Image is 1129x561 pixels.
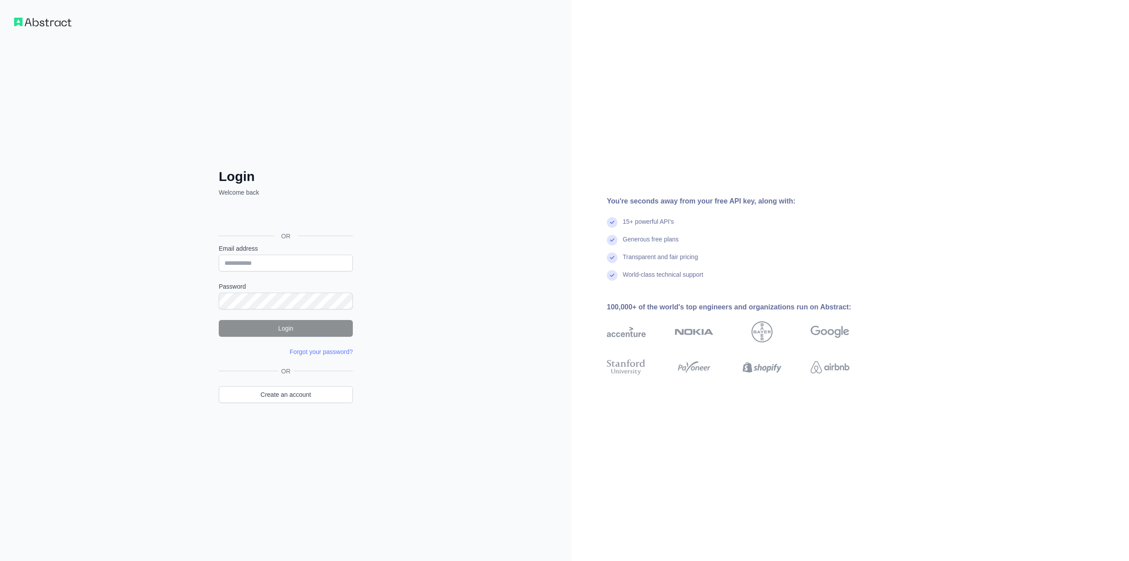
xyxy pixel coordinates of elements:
img: google [811,321,849,343]
p: Welcome back [219,188,353,197]
div: 15+ powerful API's [623,217,674,235]
a: Forgot your password? [290,348,353,355]
button: Login [219,320,353,337]
img: Workflow [14,18,71,26]
img: check mark [607,235,617,245]
h2: Login [219,169,353,184]
img: bayer [751,321,773,343]
label: Password [219,282,353,291]
img: check mark [607,270,617,281]
img: payoneer [675,358,714,377]
img: airbnb [811,358,849,377]
div: Transparent and fair pricing [623,252,698,270]
span: OR [274,232,298,241]
span: OR [278,367,294,376]
img: shopify [743,358,781,377]
img: stanford university [607,358,646,377]
img: check mark [607,252,617,263]
label: Email address [219,244,353,253]
div: 100,000+ of the world's top engineers and organizations run on Abstract: [607,302,878,313]
div: You're seconds away from your free API key, along with: [607,196,878,207]
img: check mark [607,217,617,228]
img: nokia [675,321,714,343]
iframe: ปุ่มลงชื่อเข้าใช้ด้วย Google [214,207,355,226]
div: World-class technical support [623,270,703,288]
div: Generous free plans [623,235,679,252]
img: accenture [607,321,646,343]
a: Create an account [219,386,353,403]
